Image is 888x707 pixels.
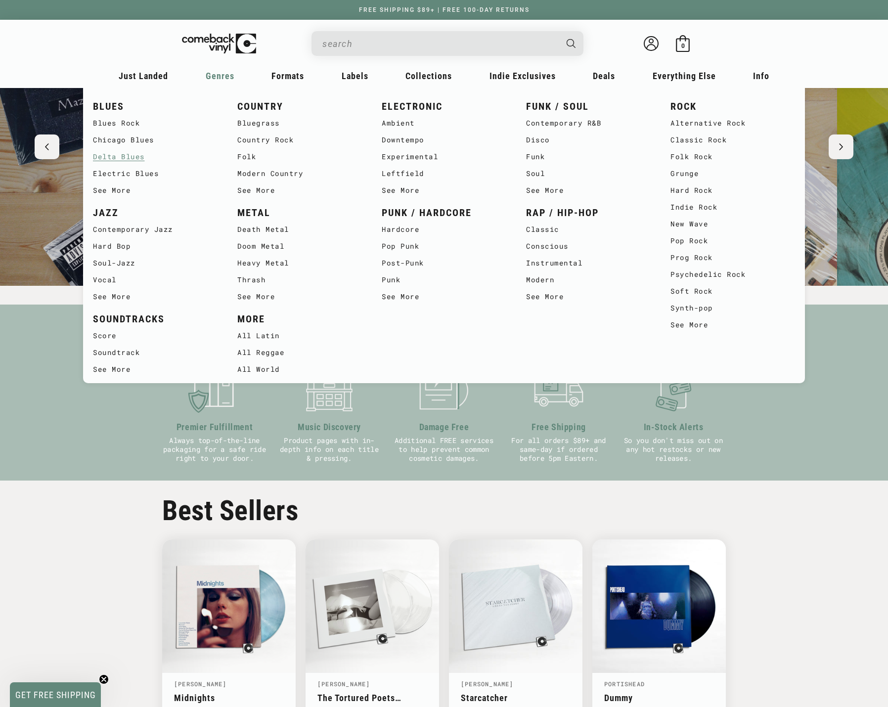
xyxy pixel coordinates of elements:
[237,148,362,165] a: Folk
[604,693,714,703] a: Dummy
[829,134,853,159] button: Next slide
[93,238,218,255] a: Hard Bop
[93,205,218,221] a: JAZZ
[506,436,611,463] p: For all orders $89+ and same-day if ordered before 5pm Eastern.
[93,165,218,182] a: Electric Blues
[93,148,218,165] a: Delta Blues
[382,182,506,199] a: See More
[382,238,506,255] a: Pop Punk
[670,199,795,216] a: Indie Rock
[317,680,370,688] a: [PERSON_NAME]
[382,132,506,148] a: Downtempo
[526,288,651,305] a: See More
[593,71,615,81] span: Deals
[237,205,362,221] a: METAL
[670,283,795,300] a: Soft Rock
[382,271,506,288] a: Punk
[93,115,218,132] a: Blues Rock
[526,115,651,132] a: Contemporary R&B
[237,221,362,238] a: Death Metal
[392,436,496,463] p: Additional FREE services to help prevent common cosmetic damages.
[237,288,362,305] a: See More
[558,31,585,56] button: Search
[271,71,304,81] span: Formats
[670,148,795,165] a: Folk Rock
[526,132,651,148] a: Disco
[621,420,726,434] h3: In-Stock Alerts
[93,132,218,148] a: Chicago Blues
[382,288,506,305] a: See More
[93,98,218,115] a: BLUES
[753,71,769,81] span: Info
[237,361,362,378] a: All World
[526,148,651,165] a: Funk
[35,134,59,159] button: Previous slide
[382,165,506,182] a: Leftfield
[349,6,539,13] a: FREE SHIPPING $89+ | FREE 100-DAY RETURNS
[670,115,795,132] a: Alternative Rock
[382,115,506,132] a: Ambient
[670,216,795,232] a: New Wave
[489,71,556,81] span: Indie Exclusives
[93,221,218,238] a: Contemporary Jazz
[277,420,382,434] h3: Music Discovery
[506,420,611,434] h3: Free Shipping
[119,71,168,81] span: Just Landed
[317,693,427,703] a: The Tortured Poets Department
[93,311,218,327] a: SOUNDTRACKS
[461,693,571,703] a: Starcatcher
[174,693,284,703] a: Midnights
[670,232,795,249] a: Pop Rock
[93,288,218,305] a: See More
[670,132,795,148] a: Classic Rock
[670,249,795,266] a: Prog Rock
[526,98,651,115] a: FUNK / SOUL
[604,680,645,688] a: Portishead
[382,148,506,165] a: Experimental
[15,690,96,700] span: GET FREE SHIPPING
[162,494,726,527] h2: Best Sellers
[382,205,506,221] a: PUNK / HARDCORE
[237,98,362,115] a: COUNTRY
[382,98,506,115] a: ELECTRONIC
[322,34,557,54] input: When autocomplete results are available use up and down arrows to review and enter to select
[653,71,716,81] span: Everything Else
[681,42,685,49] span: 0
[382,255,506,271] a: Post-Punk
[162,436,267,463] p: Always top-of-the-line packaging for a safe ride right to your door.
[174,680,227,688] a: [PERSON_NAME]
[670,300,795,316] a: Synth-pop
[311,31,583,56] div: Search
[670,165,795,182] a: Grunge
[237,182,362,199] a: See More
[526,238,651,255] a: Conscious
[526,255,651,271] a: Instrumental
[526,271,651,288] a: Modern
[10,682,101,707] div: GET FREE SHIPPINGClose teaser
[99,674,109,684] button: Close teaser
[526,182,651,199] a: See More
[621,436,726,463] p: So you don't miss out on any hot restocks or new releases.
[670,182,795,199] a: Hard Rock
[237,255,362,271] a: Heavy Metal
[237,115,362,132] a: Bluegrass
[277,436,382,463] p: Product pages with in-depth info on each title & pressing.
[237,132,362,148] a: Country Rock
[670,98,795,115] a: ROCK
[342,71,368,81] span: Labels
[237,165,362,182] a: Modern Country
[93,182,218,199] a: See More
[461,680,514,688] a: [PERSON_NAME]
[392,420,496,434] h3: Damage Free
[237,344,362,361] a: All Reggae
[237,271,362,288] a: Thrash
[237,327,362,344] a: All Latin
[93,327,218,344] a: Score
[93,255,218,271] a: Soul-Jazz
[93,361,218,378] a: See More
[526,205,651,221] a: RAP / HIP-HOP
[237,238,362,255] a: Doom Metal
[93,344,218,361] a: Soundtrack
[670,266,795,283] a: Psychedelic Rock
[93,271,218,288] a: Vocal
